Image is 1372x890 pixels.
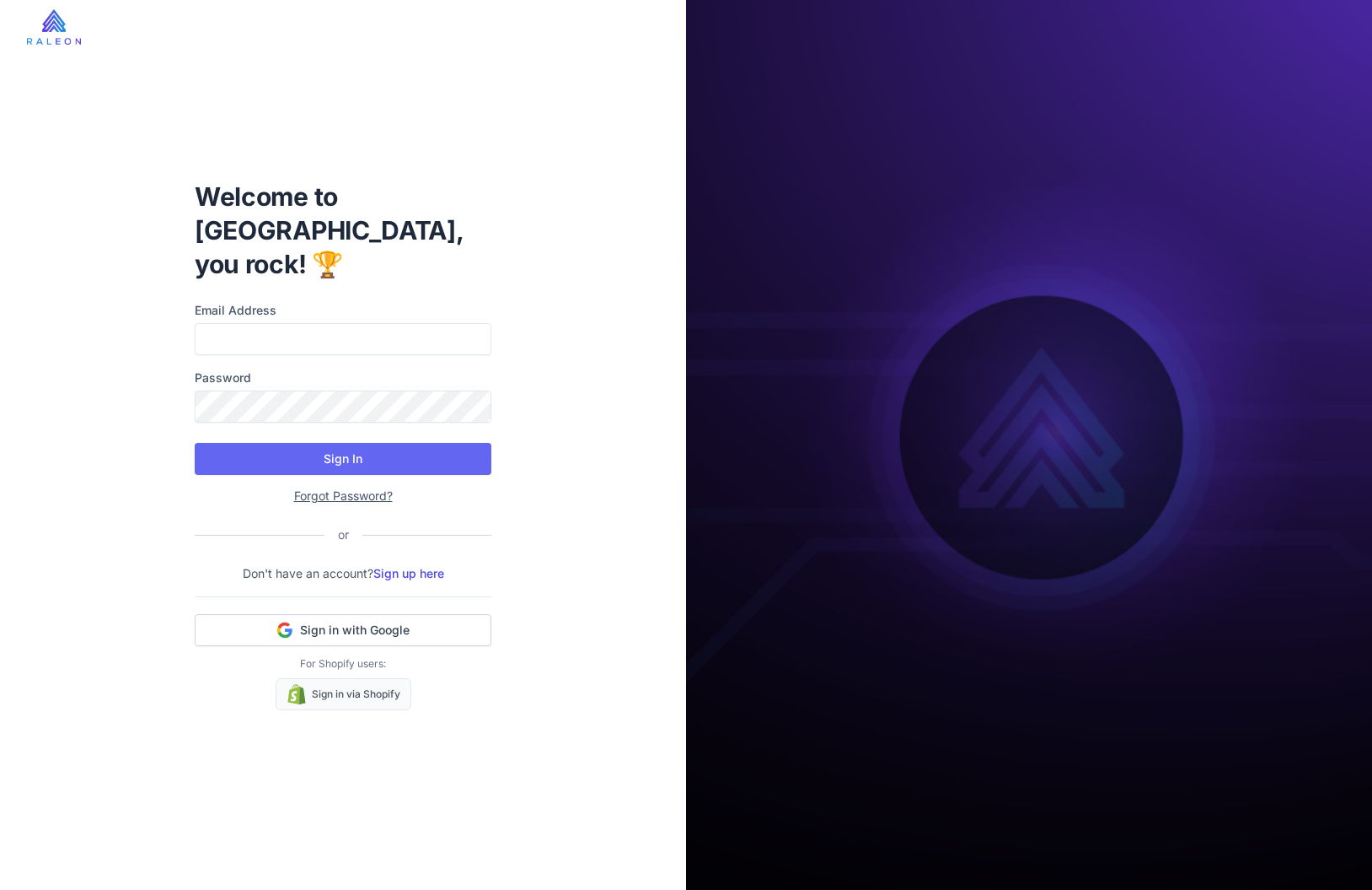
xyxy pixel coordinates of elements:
a: Forgot Password? [294,488,393,503]
div: or [324,526,362,544]
label: Password [195,369,491,387]
button: Sign In [195,443,491,475]
label: Email Address [195,301,491,320]
p: Don't have an account? [195,564,491,583]
a: Sign in via Shopify [276,678,411,710]
a: Sign up here [373,566,444,580]
button: Sign in with Google [195,614,491,646]
span: Sign in with Google [300,622,410,639]
h1: Welcome to [GEOGRAPHIC_DATA], you rock! 🏆 [195,180,491,281]
p: For Shopify users: [195,656,491,672]
img: raleon-logo-whitebg.9aac0268.jpg [27,9,81,45]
